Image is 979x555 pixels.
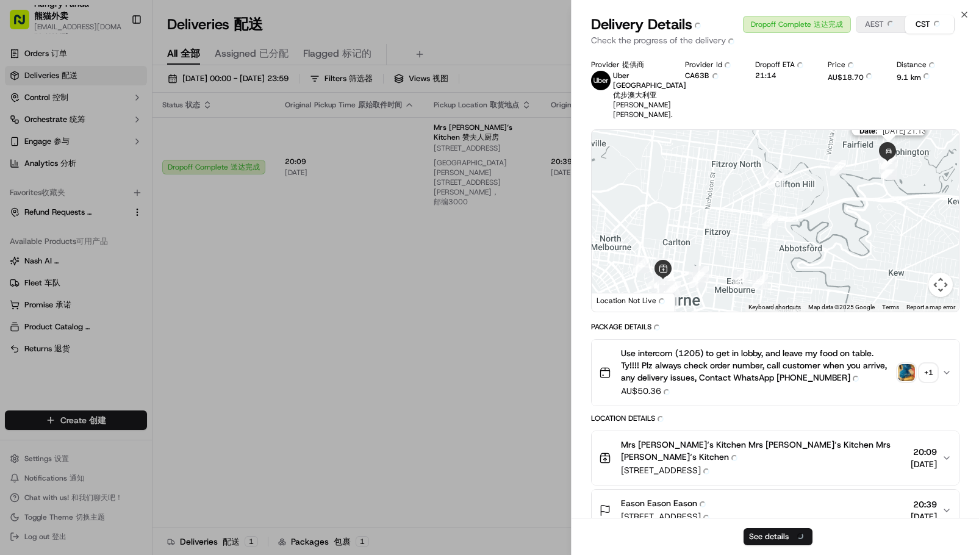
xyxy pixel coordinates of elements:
div: 13 [655,272,671,288]
div: 19 [665,281,681,297]
img: Asif Zaman Khan [12,210,32,230]
div: 18 [659,285,675,301]
div: Start new chat [55,116,200,129]
button: AEST [856,15,905,34]
span: [PERSON_NAME] [38,222,99,232]
span: [PERSON_NAME] [613,100,673,120]
div: 30 [881,163,897,179]
button: Keyboard shortcuts [748,303,801,312]
div: Dropoff ETA [755,60,808,70]
button: Eason Eason Eason[STREET_ADDRESS]20:39[DATE] [592,490,959,531]
a: Report a map error [906,304,955,310]
span: 20:09 [911,446,937,458]
div: 20 [689,272,705,288]
span: 提供商 [622,60,644,70]
span: [DATE] [911,510,937,523]
div: 3 [633,257,649,273]
span: 优步澳大利亚 [613,90,657,100]
img: 1727276513143-84d647e1-66c0-4f92-a045-3c9f9f5dfd92 [26,116,48,138]
input: Got a question? Start typing here... [32,79,220,91]
button: See all [189,156,222,171]
a: Powered byPylon [86,302,148,312]
div: Location Not Live [592,293,675,312]
div: 8 [654,273,670,288]
button: photo_proof_of_pickup image+1 [898,364,937,381]
span: [DATE] 21:13 [883,126,926,135]
span: Delivery Details [591,15,706,34]
span: [PERSON_NAME]. [613,110,673,120]
div: 9.1 km [897,71,940,84]
span: API Documentation [115,273,196,285]
div: 21 [693,266,709,282]
a: 💻API Documentation [98,268,201,290]
div: Package Details [591,322,959,335]
div: Provider [591,60,665,70]
div: + 1 [920,364,937,381]
div: 💻 [103,274,113,284]
span: 8月27日 [108,222,137,232]
span: [STREET_ADDRESS] [621,510,714,524]
p: Check the progress of the delivery [591,34,959,48]
div: Past conversations [12,159,82,168]
img: uber-new-logo.jpeg [591,71,611,90]
div: 22 [733,271,748,287]
button: Mrs [PERSON_NAME]‘s Kitchen Mrs [PERSON_NAME]‘s Kitchen Mrs [PERSON_NAME]‘s Kitchen[STREET_ADDRES... [592,431,959,485]
div: 23 [752,274,768,290]
span: [DATE] [911,458,937,470]
div: AU$18.70 [828,71,877,84]
span: Use intercom (1205) to get in lobby, and leave my food on table. Ty!!!! Plz always check order nu... [621,347,893,385]
div: Provider Id [685,60,736,70]
p: Welcome 👋 [12,49,222,68]
span: Map data ©2025 Google [808,304,875,310]
span: Eason Eason Eason [621,497,711,510]
img: 1736555255976-a54dd68f-1ca7-489b-9aae-adbdc363a1c4 [24,223,34,232]
span: • [40,189,45,199]
span: Date : [859,126,878,135]
span: • [101,222,106,232]
div: Distance [897,60,940,70]
div: 2 [651,285,667,301]
div: 1 [647,273,663,289]
div: 26 [830,160,846,176]
img: Nash [12,12,37,37]
span: Pylon [121,303,148,312]
span: Knowledge Base [24,273,93,285]
span: AU$50.36 [621,385,893,398]
button: Map camera controls [928,273,953,297]
button: CST [905,15,954,34]
button: Start new chat [207,120,222,135]
span: 20:39 [911,498,937,510]
button: Use intercom (1205) to get in lobby, and leave my food on table. Ty!!!! Plz always check order nu... [592,340,959,406]
span: [STREET_ADDRESS] [621,464,906,478]
img: 1736555255976-a54dd68f-1ca7-489b-9aae-adbdc363a1c4 [12,116,34,138]
div: 21:14 [755,71,808,81]
span: 9月17日 [47,189,76,199]
img: photo_proof_of_pickup image [898,364,915,381]
div: 4 [656,258,672,274]
div: Price [828,60,877,70]
div: 24 [762,213,778,229]
div: 14 [657,274,673,290]
a: Terms (opens in new tab) [882,304,899,310]
a: 📗Knowledge Base [7,268,98,290]
div: 📗 [12,274,22,284]
div: 25 [769,173,784,188]
button: See details [744,528,812,545]
div: We're available if you need us! [55,129,168,138]
span: Mrs [PERSON_NAME]‘s Kitchen Mrs [PERSON_NAME]‘s Kitchen Mrs [PERSON_NAME]‘s Kitchen [621,439,906,464]
button: CA63B [685,71,722,84]
p: Uber [GEOGRAPHIC_DATA] [613,71,686,100]
div: 32 [881,154,897,170]
div: Location Details [591,414,959,427]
